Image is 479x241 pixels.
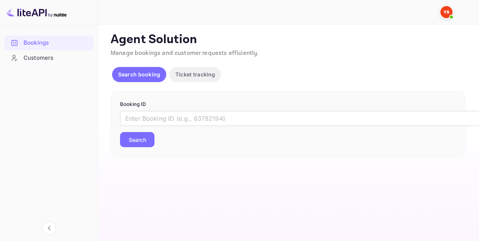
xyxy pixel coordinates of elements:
[111,32,465,47] p: Agent Solution
[23,39,90,47] div: Bookings
[175,70,215,78] p: Ticket tracking
[120,101,456,108] p: Booking ID
[5,36,94,50] a: Bookings
[6,6,67,18] img: LiteAPI logo
[111,49,259,57] span: Manage bookings and customer requests efficiently.
[118,70,160,78] p: Search booking
[5,51,94,65] div: Customers
[5,51,94,65] a: Customers
[440,6,452,18] img: Yandex Support
[23,54,90,62] div: Customers
[120,132,154,147] button: Search
[42,221,56,235] button: Collapse navigation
